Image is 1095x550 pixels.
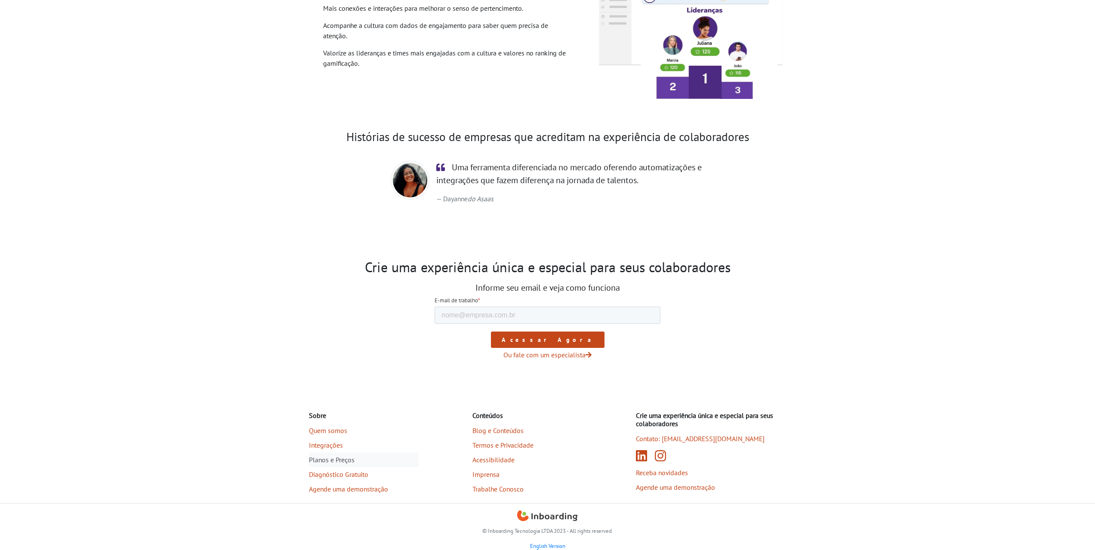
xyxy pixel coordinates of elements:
[435,296,660,348] iframe: Form 1
[309,438,419,452] a: Integrações
[530,542,565,550] a: English Version
[517,510,578,523] a: Inboarding Home Page
[472,423,582,438] a: Blog e Conteúdos (abre em nova aba)
[636,412,787,428] h4: Crie uma experiência única e especial para seus colaboradores
[309,527,787,535] p: © Inboarding Tecnologia LTDA 2023 - All rights reserved.
[309,130,787,144] h2: Histórias de sucesso de empresas que acreditam na experiência de colaboradores
[636,445,651,466] a: Linkedin (abre em nova aba)
[472,482,582,496] a: Trabalhe Conosco
[323,20,568,41] p: Acompanhe a cultura com dados de engajamento para saber quem precisa de atenção.
[309,259,787,275] h2: Crie uma experiência única e especial para seus colaboradores
[435,283,660,293] h3: Informe seu email e veja como funciona
[472,467,582,482] a: Imprensa (abre em nova aba)
[309,467,419,482] a: Diagnóstico Gratuito (abre em nova aba)
[517,510,578,523] img: Inboarding
[391,161,429,200] img: Day do Asaas
[323,3,568,13] p: Mais conexões e interações para melhorar o senso de pertencimento.
[636,431,787,446] a: Contato: [EMAIL_ADDRESS][DOMAIN_NAME]
[468,194,494,203] cite: Asaas
[436,161,705,187] p: Uma ferramenta diferenciada no mercado oferendo automatizações e integrações que fazem diferença ...
[309,482,419,496] a: Agende uma demonstração
[472,452,582,467] a: Acessibilidade
[636,465,787,480] a: Receba novidades (abre em nova aba)
[436,194,705,204] footer: Dayanne
[323,48,568,68] p: Valorize as lideranças e times mais engajadas com a cultura e valores no ranking de gamificação.
[655,445,666,466] a: Instagram (abre em nova aba)
[309,423,419,438] a: Quem somos
[472,438,582,452] a: Termos e Privacidade
[503,350,592,359] a: Ou fale com um especialista
[636,480,787,495] a: Agende uma demonstração
[472,412,582,420] h4: Conteúdos
[309,412,419,420] h4: Sobre
[309,452,419,467] a: Planos e Preços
